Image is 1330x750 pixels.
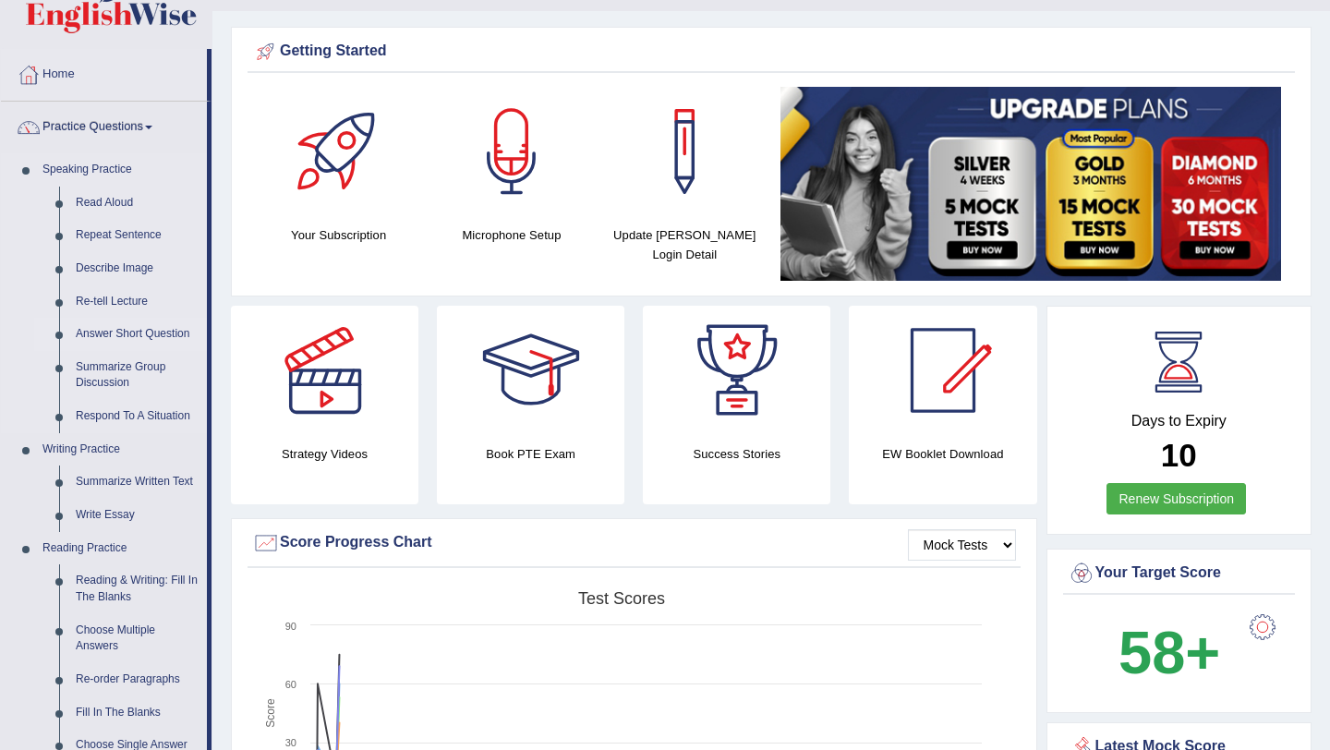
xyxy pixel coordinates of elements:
[67,318,207,351] a: Answer Short Question
[285,679,296,690] text: 60
[67,400,207,433] a: Respond To A Situation
[67,564,207,613] a: Reading & Writing: Fill In The Blanks
[67,252,207,285] a: Describe Image
[1068,560,1291,587] div: Your Target Score
[1,49,207,95] a: Home
[67,351,207,400] a: Summarize Group Discussion
[261,225,416,245] h4: Your Subscription
[67,466,207,499] a: Summarize Written Text
[1068,413,1291,429] h4: Days to Expiry
[1,102,207,148] a: Practice Questions
[643,444,830,464] h4: Success Stories
[67,499,207,532] a: Write Essay
[285,737,296,748] text: 30
[34,153,207,187] a: Speaking Practice
[285,621,296,632] text: 90
[437,444,624,464] h4: Book PTE Exam
[264,698,277,728] tspan: Score
[67,219,207,252] a: Repeat Sentence
[67,285,207,319] a: Re-tell Lecture
[608,225,762,264] h4: Update [PERSON_NAME] Login Detail
[67,187,207,220] a: Read Aloud
[1118,619,1220,686] b: 58+
[34,532,207,565] a: Reading Practice
[252,529,1016,557] div: Score Progress Chart
[252,38,1290,66] div: Getting Started
[34,433,207,466] a: Writing Practice
[434,225,588,245] h4: Microphone Setup
[67,614,207,663] a: Choose Multiple Answers
[780,87,1281,281] img: small5.jpg
[1161,437,1197,473] b: 10
[1106,483,1246,514] a: Renew Subscription
[231,444,418,464] h4: Strategy Videos
[67,663,207,696] a: Re-order Paragraphs
[578,589,665,608] tspan: Test scores
[849,444,1036,464] h4: EW Booklet Download
[67,696,207,730] a: Fill In The Blanks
